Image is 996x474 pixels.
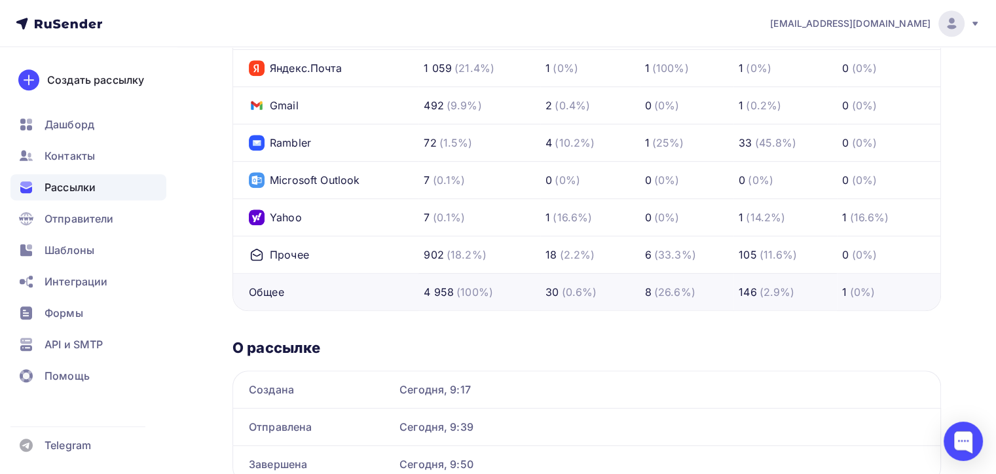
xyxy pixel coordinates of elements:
[654,172,680,188] div: (0%)
[842,172,849,188] div: 0
[851,98,877,113] div: (0%)
[249,284,284,300] div: Общее
[746,60,771,76] div: (0%)
[645,172,652,188] div: 0
[545,284,559,300] div: 30
[739,172,745,188] div: 0
[249,419,389,435] div: Отправлена
[545,135,552,151] div: 4
[842,210,847,225] div: 1
[746,210,785,225] div: (14.2%)
[45,274,107,289] span: Интеграции
[645,98,652,113] div: 0
[553,210,592,225] div: (16.6%)
[432,210,465,225] div: (0.1%)
[760,284,795,300] div: (2.9%)
[739,60,743,76] div: 1
[10,237,166,263] a: Шаблоны
[45,117,94,132] span: Дашборд
[645,60,650,76] div: 1
[739,135,752,151] div: 33
[645,284,652,300] div: 8
[739,284,756,300] div: 146
[45,242,94,258] span: Шаблоны
[424,284,454,300] div: 4 958
[654,210,680,225] div: (0%)
[10,206,166,232] a: Отправители
[645,135,650,151] div: 1
[10,174,166,200] a: Рассылки
[654,247,696,263] div: (33.3%)
[399,456,925,472] div: Сегодня, 9:50
[851,172,877,188] div: (0%)
[746,98,781,113] div: (0.2%)
[424,172,430,188] div: 7
[447,98,482,113] div: (9.9%)
[399,382,925,397] div: Сегодня, 9:17
[10,143,166,169] a: Контакты
[45,305,83,321] span: Формы
[47,72,144,88] div: Создать рассылку
[249,98,299,113] div: Gmail
[545,98,552,113] div: 2
[10,300,166,326] a: Формы
[45,179,96,195] span: Рассылки
[851,247,877,263] div: (0%)
[456,284,493,300] div: (100%)
[645,210,652,225] div: 0
[249,210,302,225] div: Yahoo
[654,98,680,113] div: (0%)
[45,337,103,352] span: API и SMTP
[555,172,580,188] div: (0%)
[249,456,389,472] div: Завершена
[748,172,773,188] div: (0%)
[555,98,590,113] div: (0.4%)
[739,247,756,263] div: 105
[555,135,595,151] div: (10.2%)
[842,98,849,113] div: 0
[424,98,443,113] div: 492
[439,135,473,151] div: (1.5%)
[849,210,889,225] div: (16.6%)
[399,419,925,435] div: Сегодня, 9:39
[545,172,552,188] div: 0
[842,135,849,151] div: 0
[545,60,550,76] div: 1
[560,247,595,263] div: (2.2%)
[432,172,465,188] div: (0.1%)
[754,135,796,151] div: (45.8%)
[447,247,487,263] div: (18.2%)
[424,247,443,263] div: 902
[249,172,360,188] div: Microsoft Outlook
[45,211,114,227] span: Отправители
[232,338,941,357] h3: О рассылке
[249,247,309,263] div: Прочее
[454,60,494,76] div: (21.4%)
[760,247,798,263] div: (11.6%)
[45,148,95,164] span: Контакты
[562,284,597,300] div: (0.6%)
[849,284,875,300] div: (0%)
[424,60,452,76] div: 1 059
[424,135,436,151] div: 72
[249,382,389,397] div: Создана
[545,247,557,263] div: 18
[10,111,166,137] a: Дашборд
[249,60,342,76] div: Яндекс.Почта
[770,10,980,37] a: [EMAIL_ADDRESS][DOMAIN_NAME]
[553,60,578,76] div: (0%)
[842,60,849,76] div: 0
[45,437,91,453] span: Telegram
[545,210,550,225] div: 1
[645,247,652,263] div: 6
[739,98,743,113] div: 1
[249,135,311,151] div: Rambler
[652,135,684,151] div: (25%)
[842,247,849,263] div: 0
[842,284,847,300] div: 1
[770,17,931,30] span: [EMAIL_ADDRESS][DOMAIN_NAME]
[424,210,430,225] div: 7
[739,210,743,225] div: 1
[851,60,877,76] div: (0%)
[851,135,877,151] div: (0%)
